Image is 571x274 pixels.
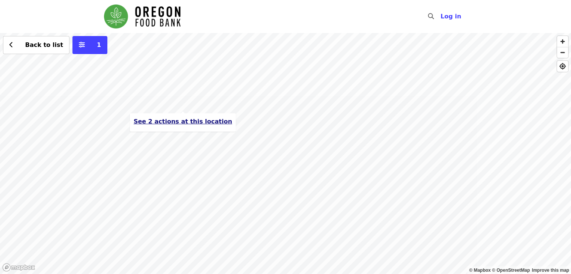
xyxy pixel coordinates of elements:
a: OpenStreetMap [492,268,530,273]
button: Log in [434,9,467,24]
a: Map feedback [532,268,569,273]
i: sliders-h icon [79,41,85,48]
button: Zoom Out [557,47,568,58]
img: Oregon Food Bank - Home [104,5,181,29]
span: See 2 actions at this location [134,118,232,125]
button: More filters (1 selected) [72,36,107,54]
button: Zoom In [557,36,568,47]
i: chevron-left icon [9,41,13,48]
a: Mapbox [469,268,491,273]
button: Find My Location [557,61,568,72]
button: Back to list [3,36,69,54]
button: See 2 actions at this location [134,117,232,126]
span: 1 [97,41,101,48]
span: Back to list [25,41,63,48]
input: Search [438,8,444,26]
i: search icon [428,13,434,20]
a: Mapbox logo [2,263,35,272]
span: Log in [440,13,461,20]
